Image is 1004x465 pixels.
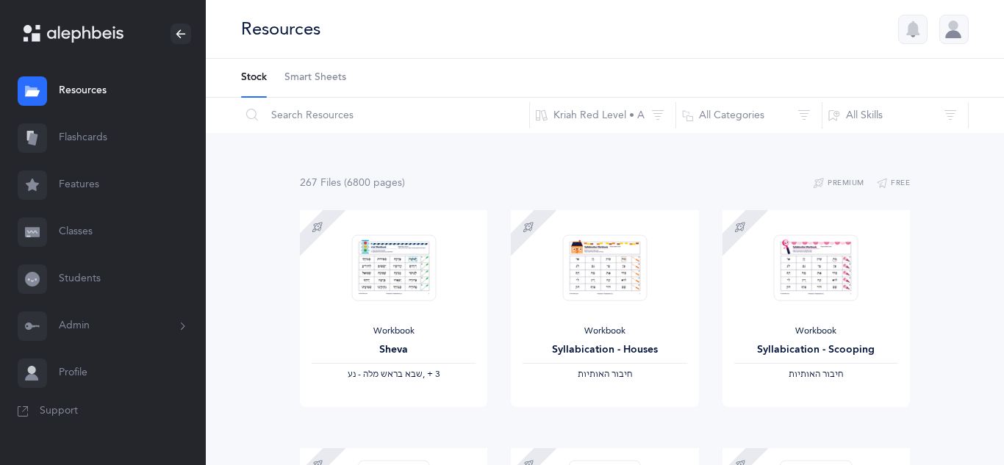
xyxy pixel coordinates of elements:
div: ‪, + 3‬ [312,369,476,381]
button: Premium [813,175,864,192]
span: ‫חיבור האותיות‬ [789,369,843,379]
span: Smart Sheets [284,71,346,85]
span: (6800 page ) [344,177,405,189]
span: ‫שבא בראש מלה - נע‬ [348,369,423,379]
img: Syllabication-Workbook-Level-1-EN_Red_Scooping_thumbnail_1741114434.png [774,234,858,301]
div: Syllabication - Houses [523,342,686,358]
span: s [398,177,402,189]
img: Syllabication-Workbook-Level-1-EN_Red_Houses_thumbnail_1741114032.png [562,234,647,301]
div: Workbook [734,325,898,337]
button: All Skills [822,98,969,133]
div: Resources [241,17,320,41]
div: Sheva [312,342,476,358]
span: s [337,177,341,189]
img: Sheva-Workbook-Red_EN_thumbnail_1754012358.png [351,234,436,301]
span: 267 File [300,177,341,189]
div: Workbook [523,325,686,337]
button: All Categories [675,98,822,133]
span: Support [40,404,78,419]
button: Kriah Red Level • A [529,98,676,133]
div: Syllabication - Scooping [734,342,898,358]
span: ‫חיבור האותיות‬ [578,369,632,379]
button: Free [876,175,911,192]
div: Workbook [312,325,476,337]
input: Search Resources [240,98,530,133]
